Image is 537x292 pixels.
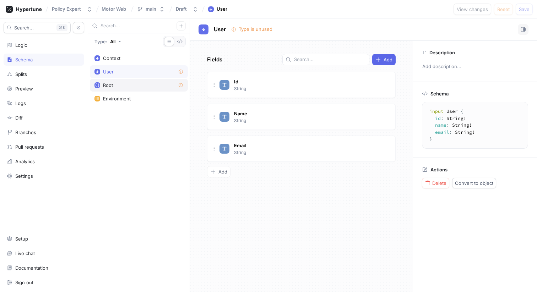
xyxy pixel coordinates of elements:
div: Type is unused [239,26,272,33]
button: Add [207,166,230,177]
input: Search... [101,22,177,29]
button: Type: All [92,36,124,47]
div: Logic [15,42,27,48]
div: Splits [15,71,27,77]
button: Save [516,4,533,15]
a: Documentation [4,262,84,274]
div: Live chat [15,250,35,256]
div: Branches [15,130,36,135]
button: View changes [454,4,491,15]
span: Delete [432,181,446,185]
p: Add description... [419,61,531,73]
button: Add [372,54,396,65]
p: String [234,117,246,124]
div: Pull requests [15,144,44,150]
button: Convert to object [452,178,496,188]
div: Setup [15,236,28,242]
span: Email [234,143,246,148]
button: Draft [173,3,201,15]
p: Fields [207,56,222,64]
div: All [110,39,115,44]
input: Search... [294,56,366,63]
div: Preview [15,86,33,92]
div: Documentation [15,265,48,271]
div: Schema [15,57,33,62]
div: Diff [15,115,23,121]
button: Search...K [4,22,71,33]
span: Add [218,170,227,174]
div: Environment [103,96,131,101]
span: Add [384,57,392,62]
p: Schema [430,91,449,97]
div: main [146,6,156,12]
p: Type: [94,39,107,44]
div: Analytics [15,159,35,164]
div: Context [103,55,120,61]
div: Root [103,82,113,88]
div: K [56,24,67,31]
button: main [134,3,168,15]
div: Draft [176,6,187,12]
div: User [217,6,227,13]
span: Convert to object [455,181,493,185]
span: Reset [497,7,510,11]
span: User [214,27,226,32]
p: Actions [430,167,447,172]
p: String [234,86,246,92]
div: Logs [15,100,26,106]
p: String [234,149,246,156]
span: Name [234,111,247,116]
span: Save [519,7,530,11]
div: Sign out [15,280,33,285]
p: Description [429,50,455,55]
span: Motor Web [102,6,126,11]
div: Settings [15,173,33,179]
button: Delete [422,178,449,188]
span: Search... [14,26,34,30]
div: User [103,69,114,75]
textarea: input User { id: String! name: String! email: String! } [425,105,525,145]
span: View changes [457,7,488,11]
button: Reset [494,4,513,15]
div: Policy Expert [52,6,81,12]
span: Id [234,79,238,84]
button: Policy Expert [49,3,95,15]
